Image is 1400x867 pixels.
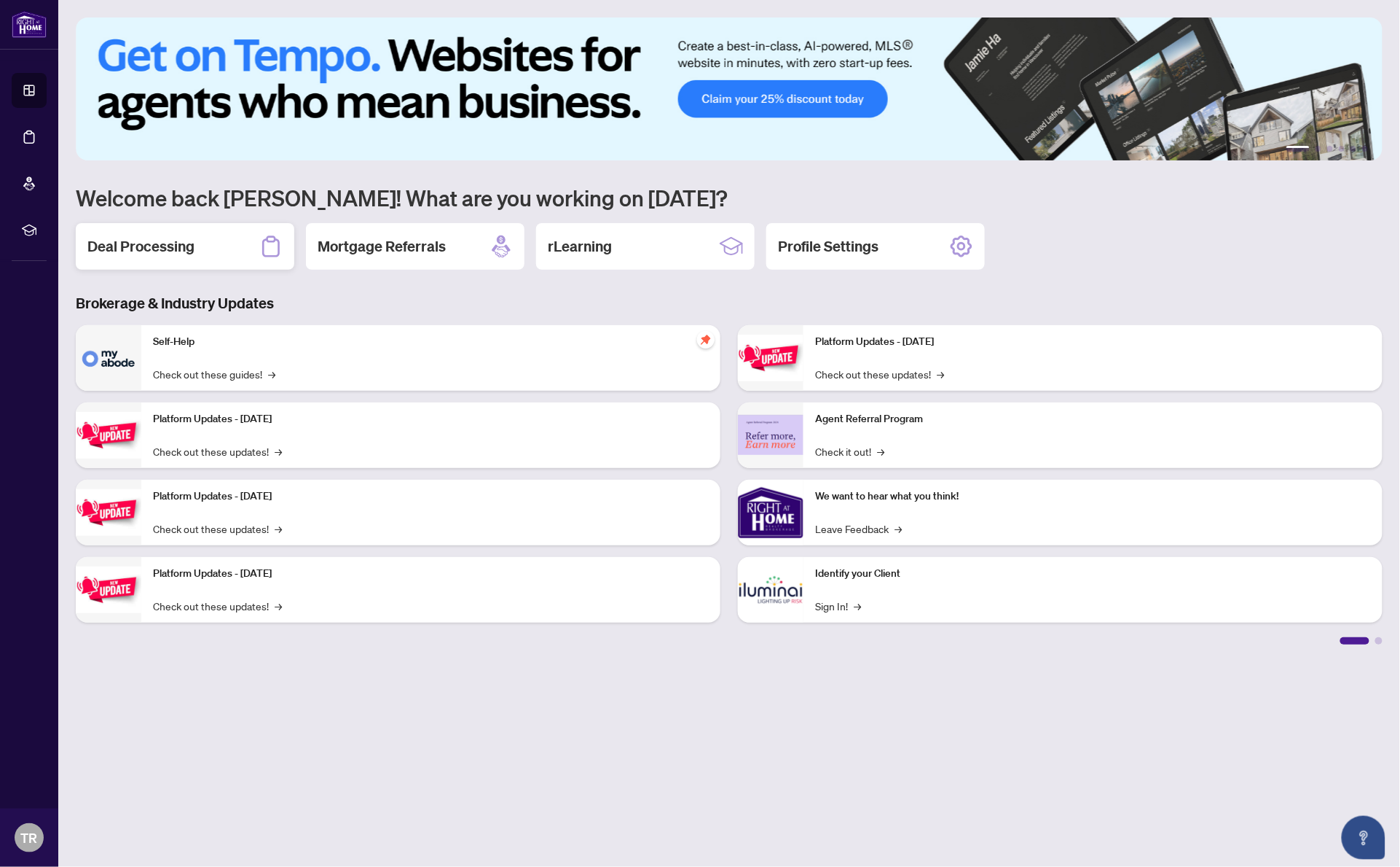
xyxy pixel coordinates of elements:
[815,489,1371,505] p: We want to hear what you think!
[153,366,275,382] a: Check out these guides!→
[153,521,282,537] a: Check out these updates!→
[697,331,715,349] span: pushpin
[1339,146,1345,152] button: 4
[21,828,38,848] span: TR
[1362,146,1368,152] button: 6
[854,598,861,614] span: →
[815,334,1371,350] p: Platform Updates - [DATE]
[76,184,1383,211] h1: Welcome back [PERSON_NAME]! What are you working on [DATE]?
[76,293,1383,314] h3: Brokerage & Industry Updates
[153,443,282,459] a: Check out these updates!→
[815,566,1371,582] p: Identify your Client
[268,366,275,382] span: →
[76,567,141,613] img: Platform Updates - July 8, 2025
[76,489,141,535] img: Platform Updates - July 21, 2025
[877,443,884,459] span: →
[815,521,902,537] a: Leave Feedback→
[275,443,282,459] span: →
[1342,816,1385,860] button: Open asap
[738,335,803,381] img: Platform Updates - June 23, 2025
[548,236,612,257] h2: rLearning
[153,489,709,505] p: Platform Updates - [DATE]
[153,598,282,614] a: Check out these updates!→
[778,236,878,257] h2: Profile Settings
[815,443,884,459] a: Check it out!→
[1350,146,1356,152] button: 5
[12,11,47,38] img: logo
[1316,146,1321,152] button: 2
[318,236,446,257] h2: Mortgage Referrals
[76,18,1383,160] img: Slide 0
[153,334,709,350] p: Self-Help
[275,521,282,537] span: →
[153,566,709,582] p: Platform Updates - [DATE]
[153,411,709,427] p: Platform Updates - [DATE]
[76,412,141,458] img: Platform Updates - September 16, 2025
[937,366,944,382] span: →
[1327,146,1333,152] button: 3
[1286,146,1310,152] button: 1
[87,236,194,257] h2: Deal Processing
[815,366,944,382] a: Check out these updates!→
[738,557,803,623] img: Identify your Client
[815,598,861,614] a: Sign In!→
[76,325,141,391] img: Self-Help
[738,415,803,455] img: Agent Referral Program
[738,480,803,545] img: We want to hear what you think!
[815,411,1371,427] p: Agent Referral Program
[275,598,282,614] span: →
[894,521,902,537] span: →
